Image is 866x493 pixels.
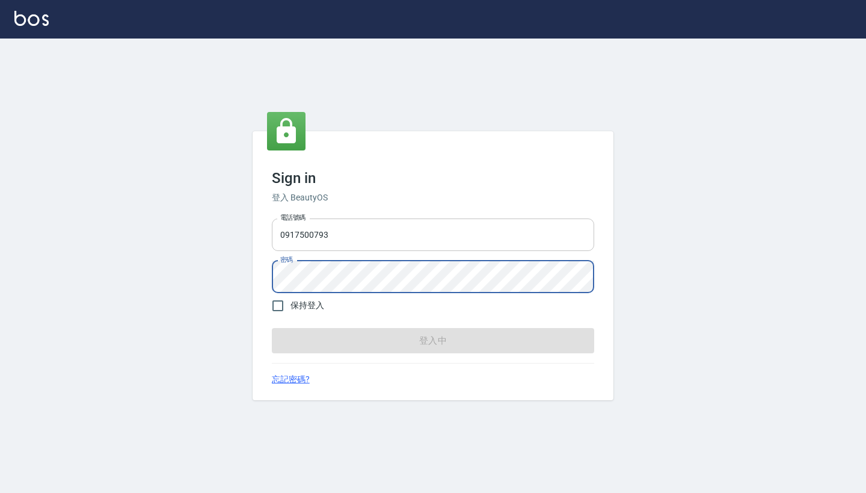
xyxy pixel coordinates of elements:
[280,213,306,222] label: 電話號碼
[290,299,324,312] span: 保持登入
[272,191,594,204] h6: 登入 BeautyOS
[272,373,310,386] a: 忘記密碼?
[280,255,293,264] label: 密碼
[272,170,594,187] h3: Sign in
[14,11,49,26] img: Logo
